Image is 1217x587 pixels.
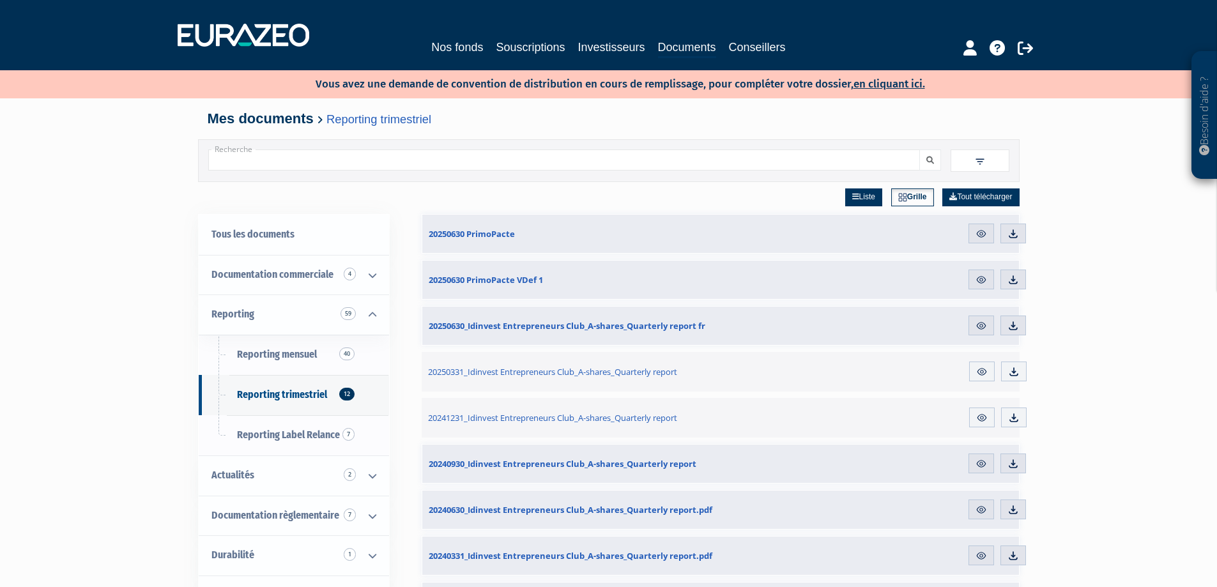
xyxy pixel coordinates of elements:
span: Reporting mensuel [237,348,317,360]
a: 20240930_Idinvest Entrepreneurs Club_A-shares_Quarterly report [422,445,798,483]
img: grid.svg [898,193,907,202]
span: 40 [339,347,355,360]
a: 20240630_Idinvest Entrepreneurs Club_A-shares_Quarterly report.pdf [422,491,798,529]
img: filter.svg [974,156,986,167]
a: 20250630_Idinvest Entrepreneurs Club_A-shares_Quarterly report fr [422,307,798,345]
img: eye.svg [976,550,987,561]
a: Tous les documents [199,215,389,255]
span: 20241231_Idinvest Entrepreneurs Club_A-shares_Quarterly report [428,412,677,423]
a: Liste [845,188,882,206]
span: 12 [339,388,355,400]
a: Reporting mensuel40 [199,335,389,375]
h4: Mes documents [208,111,1010,126]
a: Reporting 59 [199,294,389,335]
img: download.svg [1007,504,1019,515]
a: Conseillers [729,38,786,56]
a: Reporting trimestriel [326,112,431,126]
a: 20250630 PrimoPacte [422,215,798,253]
a: Nos fonds [431,38,483,56]
span: Durabilité [211,549,254,561]
span: 7 [344,508,356,521]
a: 20240331_Idinvest Entrepreneurs Club_A-shares_Quarterly report.pdf [422,537,798,575]
span: 4 [344,268,356,280]
img: download.svg [1008,366,1020,377]
img: download.svg [1007,228,1019,240]
a: Reporting trimestriel12 [199,375,389,415]
img: eye.svg [976,412,988,423]
a: Grille [891,188,934,206]
span: Documentation commerciale [211,268,333,280]
a: 20250630 PrimoPacte VDef 1 [422,261,798,299]
span: 20250630 PrimoPacte VDef 1 [429,274,543,286]
span: 20250630_Idinvest Entrepreneurs Club_A-shares_Quarterly report fr [429,320,705,332]
img: eye.svg [976,274,987,286]
a: 20250331_Idinvest Entrepreneurs Club_A-shares_Quarterly report [422,352,799,392]
a: Documents [658,38,716,58]
span: 2 [344,468,356,481]
img: eye.svg [976,366,988,377]
span: Actualités [211,469,254,481]
img: eye.svg [976,228,987,240]
a: Reporting Label Relance7 [199,415,389,455]
img: download.svg [1008,412,1020,423]
a: en cliquant ici. [853,77,925,91]
span: 7 [342,428,355,441]
img: eye.svg [976,504,987,515]
img: eye.svg [976,320,987,332]
img: eye.svg [976,458,987,469]
p: Vous avez une demande de convention de distribution en cours de remplissage, pour compléter votre... [279,73,925,92]
span: 1 [344,548,356,561]
span: 20250630 PrimoPacte [429,228,515,240]
input: Recherche [208,149,920,171]
a: Documentation commerciale 4 [199,255,389,295]
img: download.svg [1007,550,1019,561]
a: Tout télécharger [942,188,1019,206]
img: download.svg [1007,274,1019,286]
a: Investisseurs [578,38,645,56]
img: download.svg [1007,320,1019,332]
span: 20250331_Idinvest Entrepreneurs Club_A-shares_Quarterly report [428,366,677,377]
span: 20240630_Idinvest Entrepreneurs Club_A-shares_Quarterly report.pdf [429,504,712,515]
a: Documentation règlementaire 7 [199,496,389,536]
span: 59 [341,307,356,320]
p: Besoin d'aide ? [1197,58,1212,173]
span: Reporting Label Relance [237,429,340,441]
span: Reporting [211,308,254,320]
a: Durabilité 1 [199,535,389,576]
a: Actualités 2 [199,455,389,496]
a: Souscriptions [496,38,565,56]
span: 20240331_Idinvest Entrepreneurs Club_A-shares_Quarterly report.pdf [429,550,712,561]
span: 20240930_Idinvest Entrepreneurs Club_A-shares_Quarterly report [429,458,696,469]
span: Documentation règlementaire [211,509,339,521]
img: download.svg [1007,458,1019,469]
span: Reporting trimestriel [237,388,327,400]
a: 20241231_Idinvest Entrepreneurs Club_A-shares_Quarterly report [422,398,799,438]
img: 1732889491-logotype_eurazeo_blanc_rvb.png [178,24,309,47]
